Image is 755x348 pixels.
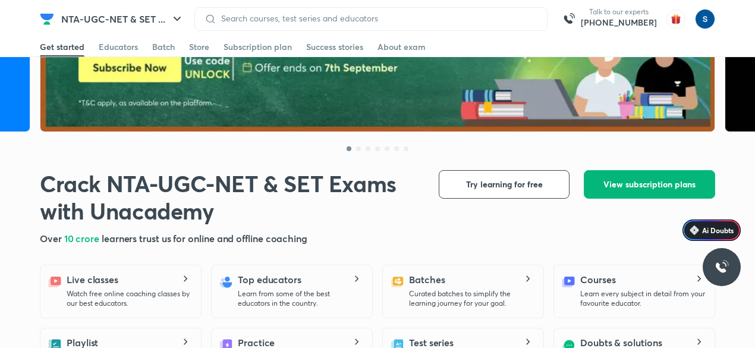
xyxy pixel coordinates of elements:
[580,272,615,287] h5: Courses
[152,41,175,53] div: Batch
[378,41,426,53] div: About exam
[238,272,301,287] h5: Top educators
[67,289,191,308] p: Watch free online coaching classes by our best educators.
[378,37,426,57] a: About exam
[695,9,715,29] img: simran kumari
[189,41,209,53] div: Store
[99,41,138,53] div: Educators
[702,225,734,235] span: Ai Doubts
[715,260,729,274] img: ttu
[584,170,715,199] button: View subscription plans
[666,10,685,29] img: avatar
[603,178,696,190] span: View subscription plans
[40,37,84,57] a: Get started
[690,225,699,235] img: Icon
[40,170,420,224] h1: Crack NTA-UGC-NET & SET Exams with Unacademy
[409,289,534,308] p: Curated batches to simplify the learning journey for your goal.
[557,7,581,31] img: call-us
[238,289,363,308] p: Learn from some of the best educators in the country.
[216,14,537,23] input: Search courses, test series and educators
[40,232,64,244] span: Over
[439,170,570,199] button: Try learning for free
[306,41,363,53] div: Success stories
[40,41,84,53] div: Get started
[682,220,741,241] a: Ai Doubts
[224,37,292,57] a: Subscription plan
[152,37,175,57] a: Batch
[581,17,657,29] a: [PHONE_NUMBER]
[580,289,705,308] p: Learn every subject in detail from your favourite educator.
[67,272,118,287] h5: Live classes
[54,7,191,31] button: NTA-UGC-NET & SET ...
[64,232,102,244] span: 10 crore
[40,12,54,26] img: Company Logo
[99,37,138,57] a: Educators
[189,37,209,57] a: Store
[224,41,292,53] div: Subscription plan
[581,7,657,17] p: Talk to our experts
[102,232,307,244] span: learners trust us for online and offline coaching
[466,178,543,190] span: Try learning for free
[306,37,363,57] a: Success stories
[409,272,445,287] h5: Batches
